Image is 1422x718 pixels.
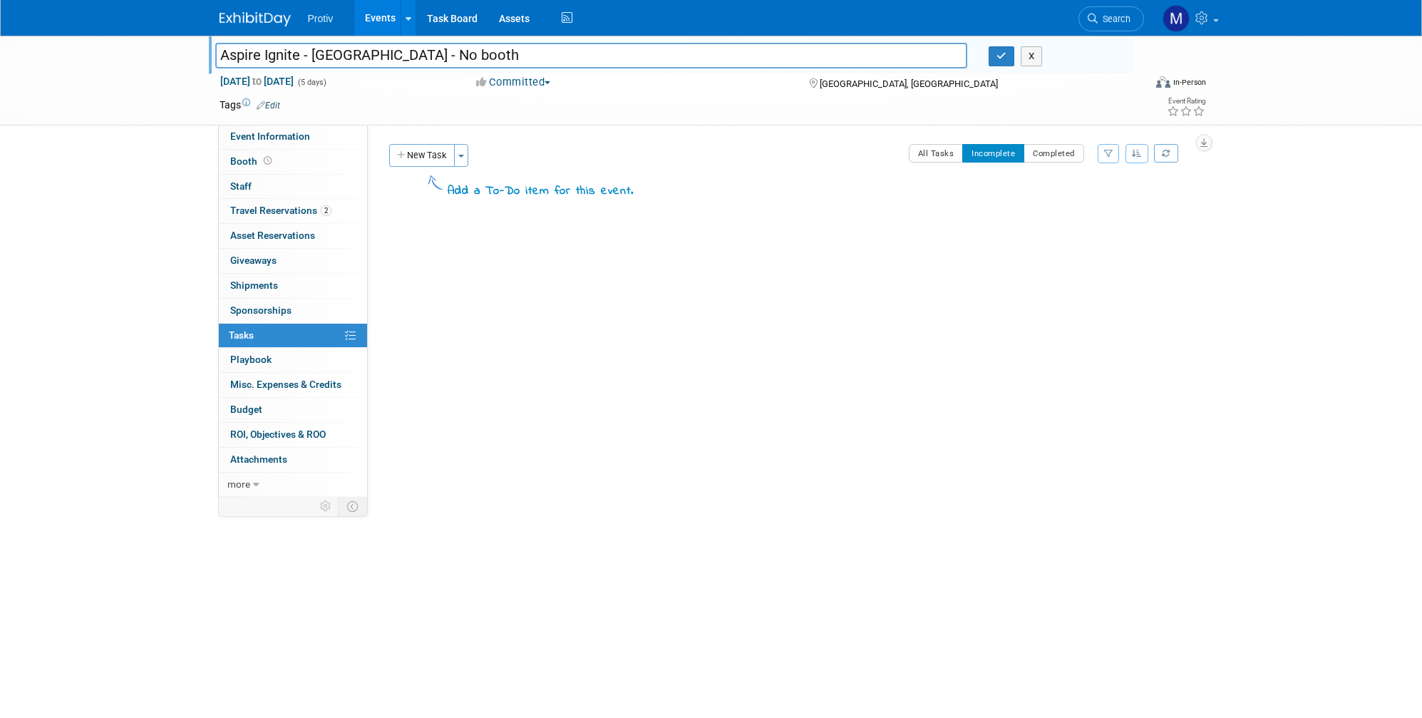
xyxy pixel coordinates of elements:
span: [GEOGRAPHIC_DATA], [GEOGRAPHIC_DATA] [820,78,998,89]
div: Event Rating [1167,98,1205,105]
span: Misc. Expenses & Credits [230,379,341,390]
a: more [219,473,367,497]
a: Shipments [219,274,367,298]
td: Toggle Event Tabs [338,497,367,516]
span: Tasks [229,329,254,341]
span: (5 days) [297,78,326,87]
a: Attachments [219,448,367,472]
span: Booth not reserved yet [261,155,274,166]
a: ROI, Objectives & ROO [219,423,367,447]
img: ExhibitDay [220,12,291,26]
a: Giveaways [219,249,367,273]
a: Tasks [219,324,367,348]
span: Budget [230,404,262,415]
button: Incomplete [962,144,1024,163]
div: In-Person [1173,77,1206,88]
a: Budget [219,398,367,422]
button: X [1021,46,1043,66]
a: Travel Reservations2 [219,199,367,223]
span: Shipments [230,279,278,291]
span: [DATE] [DATE] [220,75,294,88]
span: Protiv [308,13,334,24]
span: Playbook [230,354,272,365]
a: Misc. Expenses & Credits [219,373,367,397]
span: Sponsorships [230,304,292,316]
span: Attachments [230,453,287,465]
span: Travel Reservations [230,205,331,216]
span: Event Information [230,130,310,142]
span: Search [1098,14,1130,24]
span: Giveaways [230,255,277,266]
a: Playbook [219,348,367,372]
span: Staff [230,180,252,192]
img: Format-Inperson.png [1156,76,1170,88]
td: Tags [220,98,280,112]
a: Sponsorships [219,299,367,323]
a: Search [1078,6,1144,31]
a: Staff [219,175,367,199]
button: Completed [1024,144,1084,163]
a: Edit [257,101,280,111]
button: New Task [389,144,455,167]
a: Refresh [1154,144,1178,163]
span: Asset Reservations [230,230,315,241]
img: Michael Fortinberry [1163,5,1190,32]
a: Asset Reservations [219,224,367,248]
button: All Tasks [909,144,964,163]
a: Booth [219,150,367,174]
span: to [250,76,264,87]
span: Booth [230,155,274,167]
td: Personalize Event Tab Strip [314,497,339,516]
button: Committed [471,75,556,90]
span: more [227,478,250,490]
span: 2 [321,205,331,216]
span: ROI, Objectives & ROO [230,429,326,440]
a: Event Information [219,125,367,149]
div: Add a To-Do item for this event. [448,183,634,200]
div: Event Format [1060,74,1207,96]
